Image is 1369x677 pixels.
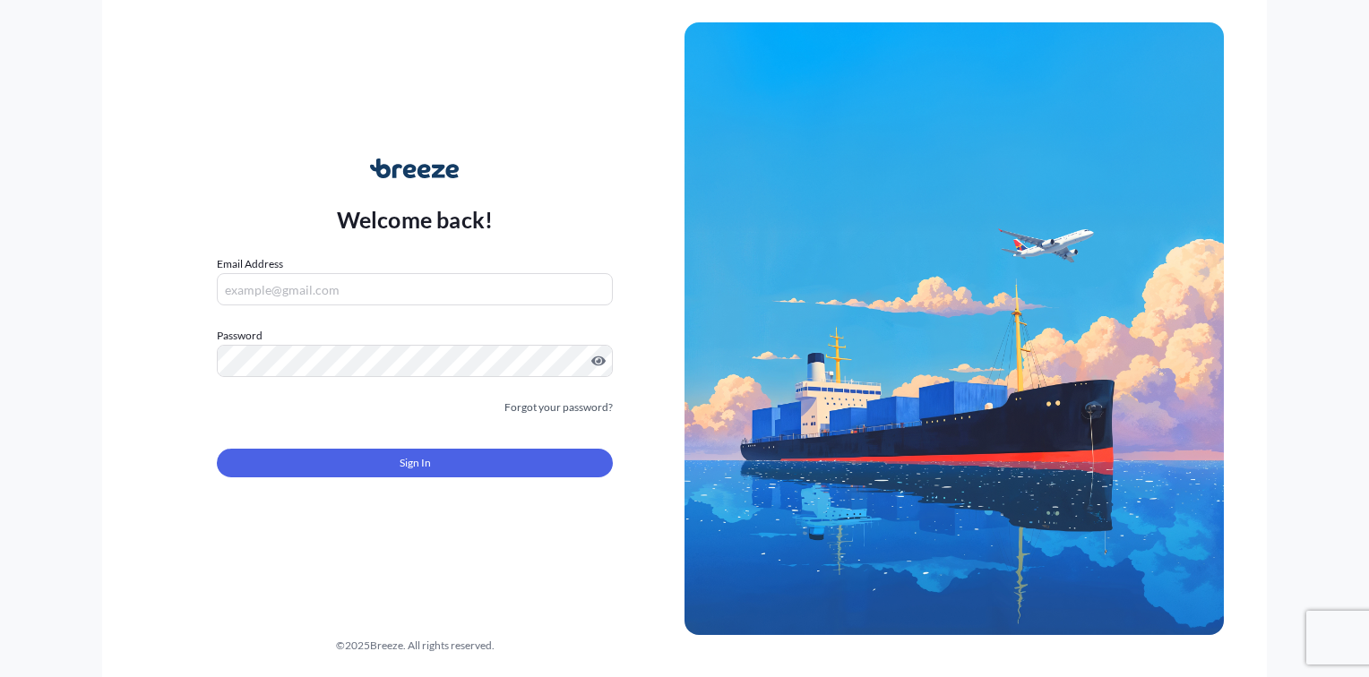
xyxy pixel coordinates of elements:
[217,327,613,345] label: Password
[504,398,613,416] a: Forgot your password?
[591,354,606,368] button: Show password
[337,205,494,234] p: Welcome back!
[684,22,1224,635] img: Ship illustration
[217,449,613,477] button: Sign In
[217,255,283,273] label: Email Address
[400,454,431,472] span: Sign In
[217,273,613,305] input: example@gmail.com
[145,637,684,655] div: © 2025 Breeze. All rights reserved.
